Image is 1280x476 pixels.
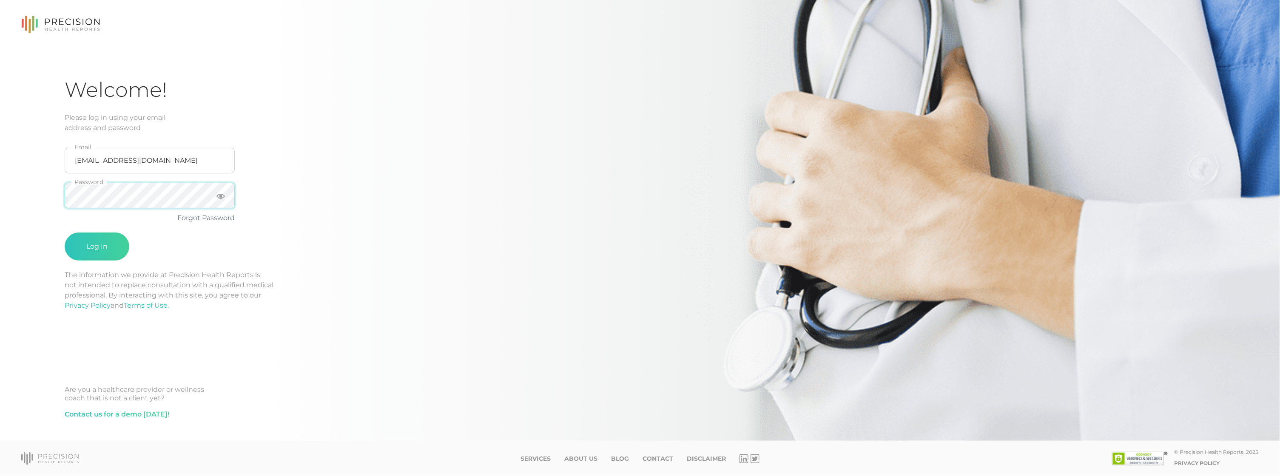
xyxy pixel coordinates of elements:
div: © Precision Health Reports, 2025 [1175,449,1259,455]
a: Contact [643,455,673,462]
a: Blog [611,455,629,462]
a: Terms of Use. [124,301,169,309]
a: Services [521,455,551,462]
div: Please log in using your email address and password [65,113,1215,133]
a: Privacy Policy [65,301,111,309]
h1: Welcome! [65,77,1215,102]
img: SSL site seal - click to verify [1112,452,1168,465]
a: Contact us for a demo [DATE]! [65,409,169,419]
p: The information we provide at Precision Health Reports is not intended to replace consultation wi... [65,270,1215,311]
a: Privacy Policy [1175,460,1220,466]
a: Disclaimer [687,455,726,462]
a: About Us [564,455,597,462]
div: Are you a healthcare provider or wellness coach that is not a client yet? [65,385,1215,402]
button: Log In [65,232,129,261]
input: Email [65,148,235,173]
a: Forgot Password [177,214,235,222]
